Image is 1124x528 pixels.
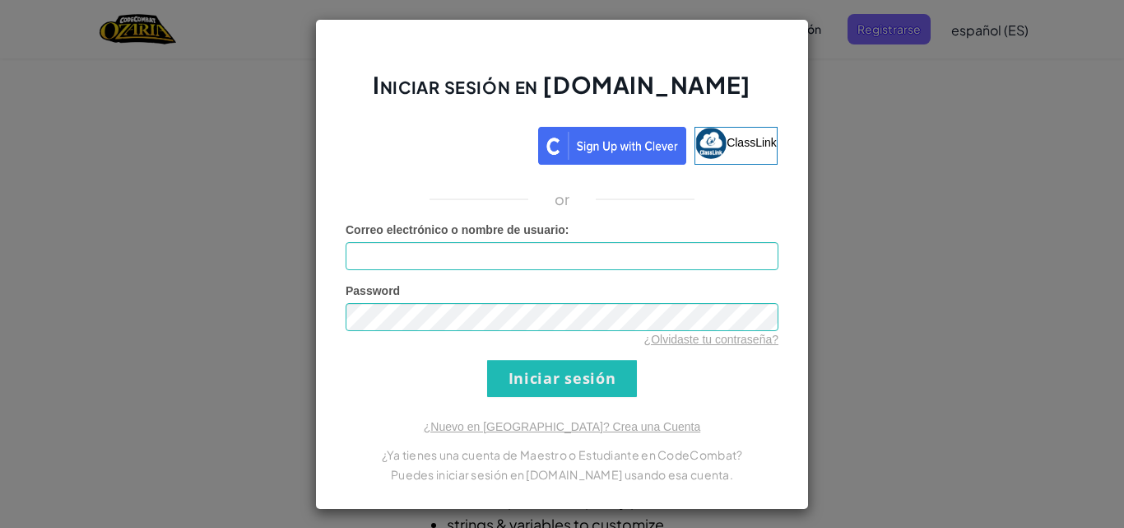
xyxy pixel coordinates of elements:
[346,69,778,117] h2: Iniciar sesión en [DOMAIN_NAME]
[538,127,686,165] img: clever_sso_button@2x.png
[555,189,570,209] p: or
[346,223,565,236] span: Correo electrónico o nombre de usuario
[487,360,637,397] input: Iniciar sesión
[644,333,778,346] a: ¿Olvidaste tu contraseña?
[346,445,778,465] p: ¿Ya tienes una cuenta de Maestro o Estudiante en CodeCombat?
[727,135,777,148] span: ClassLink
[338,125,538,161] iframe: Botón Iniciar sesión con Google
[424,420,700,433] a: ¿Nuevo en [GEOGRAPHIC_DATA]? Crea una Cuenta
[346,284,400,297] span: Password
[346,465,778,484] p: Puedes iniciar sesión en [DOMAIN_NAME] usando esa cuenta.
[346,222,569,238] label: :
[695,128,727,159] img: classlink-logo-small.png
